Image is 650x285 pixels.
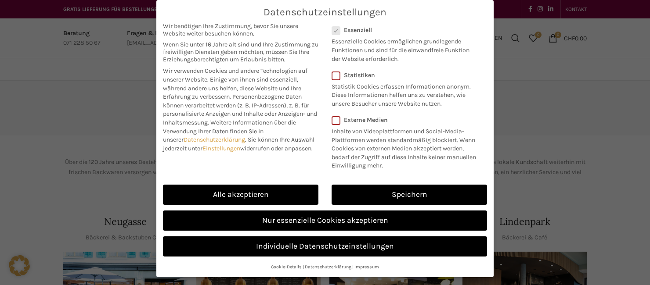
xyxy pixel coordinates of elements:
label: Externe Medien [332,116,481,124]
span: Wir benötigen Ihre Zustimmung, bevor Sie unsere Website weiter besuchen können. [163,22,318,37]
span: Wir verwenden Cookies und andere Technologien auf unserer Website. Einige von ihnen sind essenzie... [163,67,307,100]
span: Weitere Informationen über die Verwendung Ihrer Daten finden Sie in unserer . [163,119,296,143]
label: Statistiken [332,71,476,79]
span: Wenn Sie unter 16 Jahre alt sind und Ihre Zustimmung zu freiwilligen Diensten geben möchten, müss... [163,41,318,63]
span: Datenschutzeinstellungen [264,7,386,18]
a: Nur essenzielle Cookies akzeptieren [163,210,487,231]
span: Sie können Ihre Auswahl jederzeit unter widerrufen oder anpassen. [163,136,314,152]
p: Statistik Cookies erfassen Informationen anonym. Diese Informationen helfen uns zu verstehen, wie... [332,79,476,108]
a: Datenschutzerklärung [184,136,245,143]
a: Alle akzeptieren [163,185,318,205]
span: Personenbezogene Daten können verarbeitet werden (z. B. IP-Adressen), z. B. für personalisierte A... [163,93,317,126]
a: Speichern [332,185,487,205]
p: Essenzielle Cookies ermöglichen grundlegende Funktionen und sind für die einwandfreie Funktion de... [332,34,476,63]
a: Cookie-Details [271,264,302,270]
a: Individuelle Datenschutzeinstellungen [163,236,487,256]
p: Inhalte von Videoplattformen und Social-Media-Plattformen werden standardmäßig blockiert. Wenn Co... [332,124,481,170]
a: Impressum [354,264,379,270]
label: Essenziell [332,26,476,34]
a: Einstellungen [202,145,240,152]
a: Datenschutzerklärung [305,264,351,270]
